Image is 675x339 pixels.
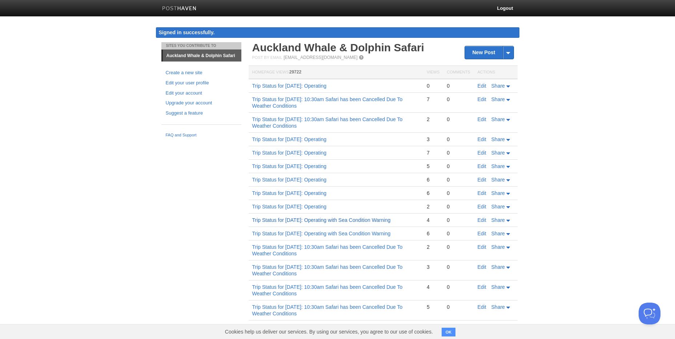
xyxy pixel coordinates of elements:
[478,244,486,250] a: Edit
[252,204,327,210] a: Trip Status for [DATE]: Operating
[427,190,439,196] div: 6
[491,204,505,210] span: Share
[447,116,470,123] div: 0
[491,116,505,122] span: Share
[478,83,486,89] a: Edit
[478,304,486,310] a: Edit
[252,163,327,169] a: Trip Status for [DATE]: Operating
[423,66,443,79] th: Views
[252,190,327,196] a: Trip Status for [DATE]: Operating
[284,55,357,60] a: [EMAIL_ADDRESS][DOMAIN_NAME]
[491,217,505,223] span: Share
[427,176,439,183] div: 6
[249,66,423,79] th: Homepage Views
[442,328,456,336] button: OK
[447,203,470,210] div: 0
[478,217,486,223] a: Edit
[427,116,439,123] div: 2
[163,50,241,61] a: Auckland Whale & Dolphin Safari
[478,190,486,196] a: Edit
[491,264,505,270] span: Share
[252,150,327,156] a: Trip Status for [DATE]: Operating
[478,177,486,183] a: Edit
[427,244,439,250] div: 2
[447,284,470,290] div: 0
[252,96,403,109] a: Trip Status for [DATE]: 10:30am Safari has been Cancelled Due To Weather Conditions
[443,66,474,79] th: Comments
[162,6,197,12] img: Posthaven-bar
[447,230,470,237] div: 0
[252,264,403,276] a: Trip Status for [DATE]: 10:30am Safari has been Cancelled Due To Weather Conditions
[447,96,470,103] div: 0
[252,244,403,256] a: Trip Status for [DATE]: 10:30am Safari has been Cancelled Due To Weather Conditions
[161,42,241,49] li: Sites You Contribute To
[252,116,403,129] a: Trip Status for [DATE]: 10:30am Safari has been Cancelled Due To Weather Conditions
[491,136,505,142] span: Share
[478,96,486,102] a: Edit
[474,66,518,79] th: Actions
[447,176,470,183] div: 0
[447,304,470,310] div: 0
[427,149,439,156] div: 7
[478,163,486,169] a: Edit
[478,264,486,270] a: Edit
[427,203,439,210] div: 2
[447,217,470,223] div: 0
[166,109,237,117] a: Suggest a feature
[491,150,505,156] span: Share
[289,69,301,75] span: 29722
[491,304,505,310] span: Share
[427,264,439,270] div: 3
[447,244,470,250] div: 0
[478,231,486,236] a: Edit
[166,69,237,77] a: Create a new site
[252,41,424,53] a: Auckland Whale & Dolphin Safari
[427,324,439,330] div: 4
[166,132,237,139] a: FAQ and Support
[478,116,486,122] a: Edit
[491,244,505,250] span: Share
[252,231,391,236] a: Trip Status for [DATE]: Operating with Sea Condition Warning
[218,324,440,339] span: Cookies help us deliver our services. By using our services, you agree to our use of cookies.
[252,217,391,223] a: Trip Status for [DATE]: Operating with Sea Condition Warning
[252,177,327,183] a: Trip Status for [DATE]: Operating
[639,303,660,324] iframe: Help Scout Beacon - Open
[447,324,470,330] div: 0
[427,284,439,290] div: 4
[447,149,470,156] div: 0
[491,231,505,236] span: Share
[252,55,282,60] span: Post by Email
[491,190,505,196] span: Share
[491,163,505,169] span: Share
[491,284,505,290] span: Share
[478,150,486,156] a: Edit
[447,264,470,270] div: 0
[447,136,470,143] div: 0
[427,136,439,143] div: 3
[166,79,237,87] a: Edit your user profile
[427,96,439,103] div: 7
[447,190,470,196] div: 0
[478,136,486,142] a: Edit
[156,27,519,38] div: Signed in successfully.
[252,284,403,296] a: Trip Status for [DATE]: 10:30am Safari has been Cancelled Due To Weather Conditions
[427,230,439,237] div: 6
[252,304,403,316] a: Trip Status for [DATE]: 10:30am Safari has been Cancelled Due To Weather Conditions
[478,204,486,210] a: Edit
[166,89,237,97] a: Edit your account
[491,96,505,102] span: Share
[252,136,327,142] a: Trip Status for [DATE]: Operating
[491,177,505,183] span: Share
[447,83,470,89] div: 0
[447,163,470,169] div: 0
[478,284,486,290] a: Edit
[427,304,439,310] div: 5
[465,46,513,59] a: New Post
[427,83,439,89] div: 0
[427,217,439,223] div: 4
[252,83,327,89] a: Trip Status for [DATE]: Operating
[166,99,237,107] a: Upgrade your account
[427,163,439,169] div: 5
[491,83,505,89] span: Share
